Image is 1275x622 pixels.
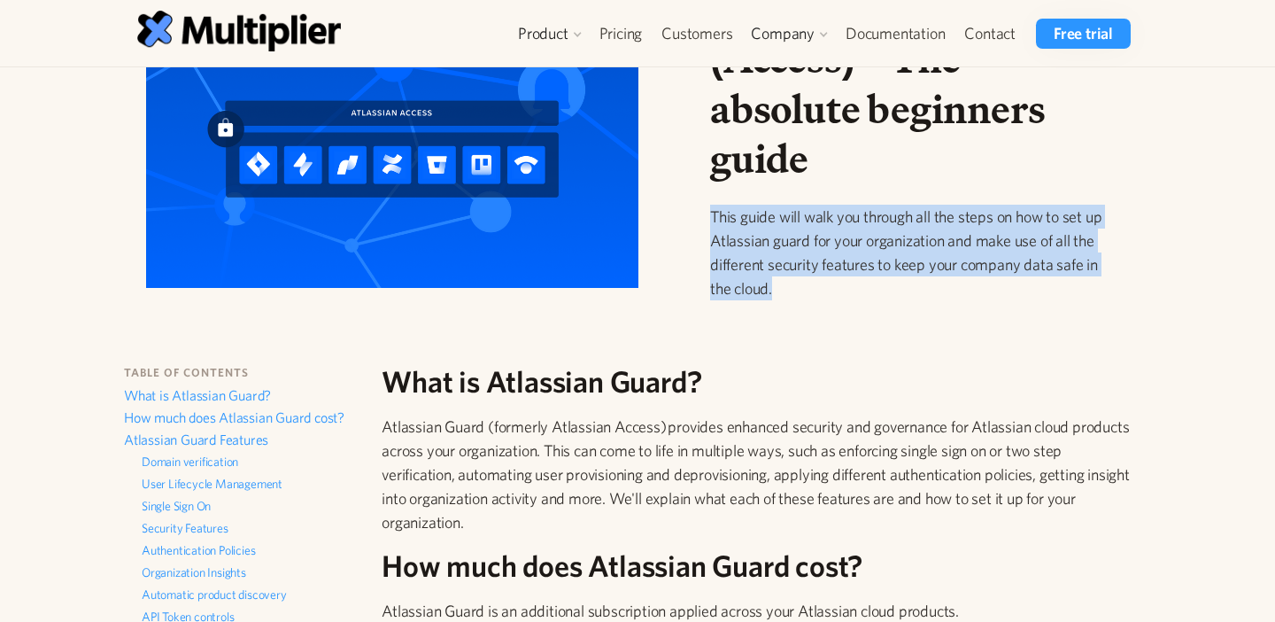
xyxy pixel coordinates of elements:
[652,19,742,49] a: Customers
[751,23,815,44] div: Company
[124,386,364,408] a: What is Atlassian Guard?
[124,364,364,382] h6: table of contents
[382,415,1138,534] p: Atlassian Guard (formerly Atlassian Access) provides enhanced security and governance for Atlassi...
[146,11,639,288] img: Atlassian Guard (Access) – The absolute beginners guide
[142,541,364,564] a: Authentication Policies
[142,586,364,608] a: Automatic product discovery
[124,431,364,453] a: Atlassian Guard Features
[382,364,1138,400] h2: What is Atlassian Guard?
[142,519,364,541] a: Security Features
[590,19,653,49] a: Pricing
[142,497,364,519] a: Single Sign On
[382,548,1138,585] h2: How much does Atlassian Guard cost?
[710,205,1116,300] p: This guide will walk you through all the steps on how to set up Atlassian guard for your organiza...
[142,453,364,475] a: Domain verification
[509,19,590,49] div: Product
[954,19,1025,49] a: Contact
[518,23,568,44] div: Product
[1036,19,1131,49] a: Free trial
[742,19,836,49] div: Company
[836,19,954,49] a: Documentation
[142,564,364,586] a: Organization Insights
[124,408,364,431] a: How much does Atlassian Guard cost?
[142,475,364,497] a: User Lifecycle Management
